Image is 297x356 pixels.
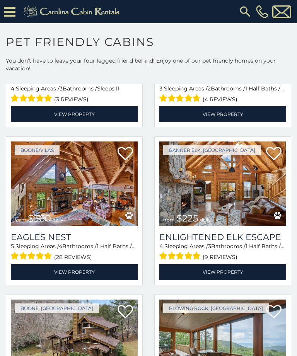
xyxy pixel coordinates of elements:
span: 5 [11,243,14,250]
a: Enlightened Elk Escape from $225 daily [159,141,286,227]
span: 11 [116,85,119,92]
div: Sleeping Areas / Bathrooms / Sleeps: [11,85,138,104]
span: 3 [208,243,211,250]
a: Enlightened Elk Escape [159,232,286,242]
a: Add to favorites [118,304,133,320]
span: 1 Half Baths / [245,85,284,92]
img: Khaki-logo.png [19,4,126,19]
a: Add to favorites [266,304,282,320]
a: Boone/Vilas [15,145,60,155]
a: Blowing Rock, [GEOGRAPHIC_DATA] [163,303,269,313]
span: 2 [208,85,211,92]
div: Sleeping Areas / Bathrooms / Sleeps: [159,85,286,104]
div: Sleeping Areas / Bathrooms / Sleeps: [11,242,138,262]
span: 4 [159,243,163,250]
a: Boone, [GEOGRAPHIC_DATA] [15,303,99,313]
a: Add to favorites [118,146,133,162]
span: $225 [176,213,198,224]
a: View Property [11,106,138,122]
a: View Property [159,106,286,122]
span: daily [200,217,211,223]
span: from [15,217,26,223]
img: search-regular.svg [238,5,252,19]
span: 1 Half Baths / [97,243,135,250]
span: from [163,217,175,223]
a: Add to favorites [266,146,282,162]
a: [PHONE_NUMBER] [254,5,270,18]
span: (3 reviews) [54,94,89,104]
span: (9 reviews) [203,252,237,262]
span: 4 [11,85,14,92]
span: daily [53,217,63,223]
span: (28 reviews) [54,252,92,262]
span: 4 [59,243,62,250]
span: 3 [60,85,63,92]
div: Sleeping Areas / Bathrooms / Sleeps: [159,242,286,262]
span: 3 [159,85,162,92]
img: Enlightened Elk Escape [159,141,286,227]
a: Banner Elk, [GEOGRAPHIC_DATA] [163,145,261,155]
a: Eagles Nest [11,232,138,242]
a: Eagles Nest from $360 daily [11,141,138,227]
span: $360 [28,213,51,224]
span: 1 Half Baths / [246,243,284,250]
a: View Property [159,264,286,280]
span: (4 reviews) [203,94,237,104]
a: View Property [11,264,138,280]
img: Eagles Nest [11,141,138,227]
